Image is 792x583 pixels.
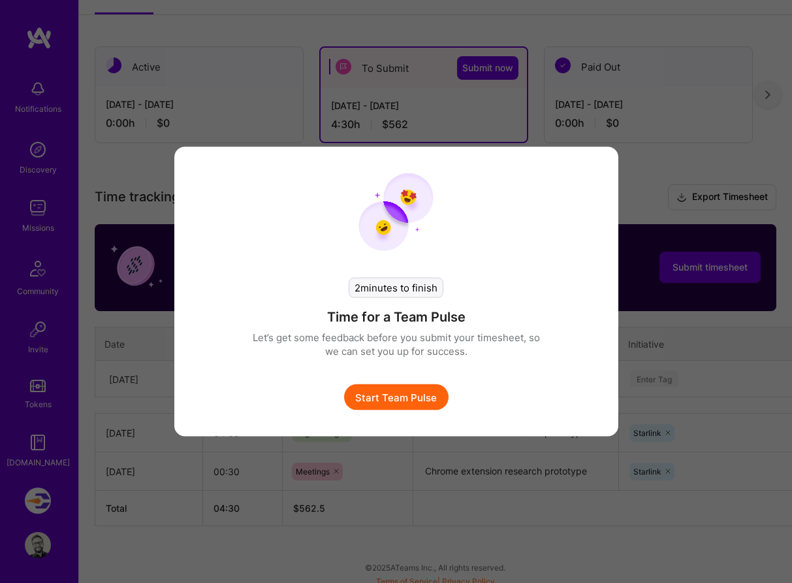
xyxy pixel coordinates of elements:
[358,173,434,252] img: team pulse start
[349,278,443,298] div: 2 minutes to finish
[344,384,449,410] button: Start Team Pulse
[327,308,466,325] h4: Time for a Team Pulse
[253,331,540,358] p: Let’s get some feedback before you submit your timesheet, so we can set you up for success.
[174,147,618,437] div: modal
